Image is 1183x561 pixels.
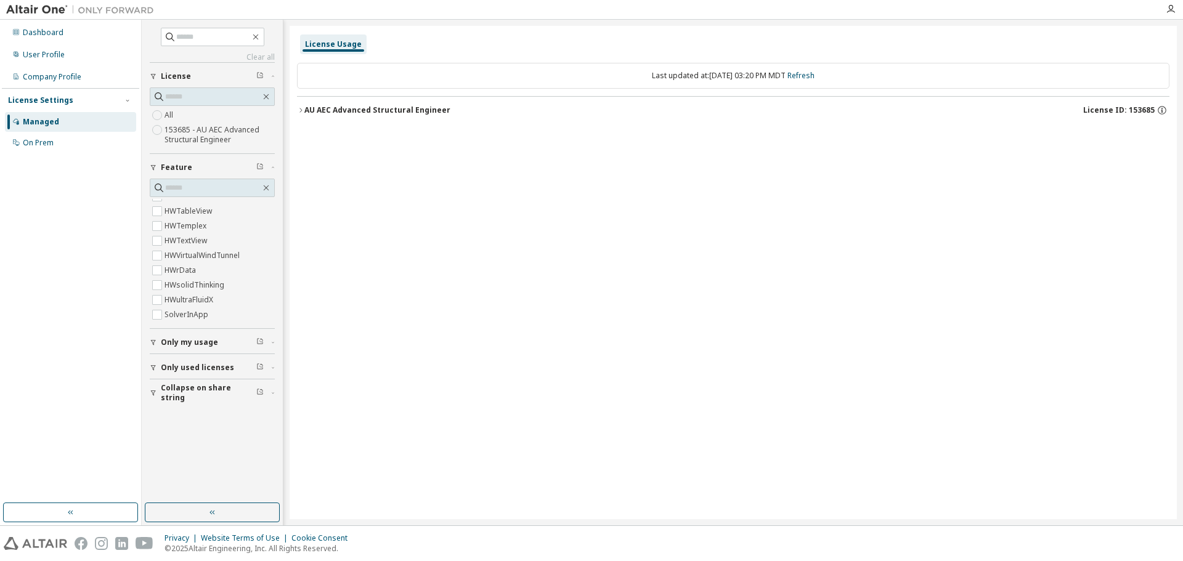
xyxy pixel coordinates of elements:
label: HWTableView [165,204,214,219]
span: Only used licenses [161,363,234,373]
div: Managed [23,117,59,127]
img: facebook.svg [75,537,87,550]
p: © 2025 Altair Engineering, Inc. All Rights Reserved. [165,543,355,554]
a: Refresh [787,70,815,81]
label: HWVirtualWindTunnel [165,248,242,263]
span: License [161,71,191,81]
div: Website Terms of Use [201,533,291,543]
img: linkedin.svg [115,537,128,550]
label: HWrData [165,263,198,278]
span: Only my usage [161,337,218,347]
label: HWTextView [165,233,209,248]
a: Clear all [150,52,275,62]
span: Clear filter [256,71,264,81]
label: SolverInApp [165,307,211,322]
div: Dashboard [23,28,63,38]
img: altair_logo.svg [4,537,67,550]
button: Feature [150,154,275,181]
label: All [165,108,176,123]
div: User Profile [23,50,65,60]
span: License ID: 153685 [1083,105,1155,115]
button: Only my usage [150,329,275,356]
span: Clear filter [256,163,264,172]
div: Privacy [165,533,201,543]
span: Clear filter [256,388,264,398]
label: HWsolidThinking [165,278,227,293]
div: License Settings [8,95,73,105]
span: Clear filter [256,363,264,373]
span: Feature [161,163,192,172]
button: License [150,63,275,90]
div: License Usage [305,39,362,49]
button: AU AEC Advanced Structural EngineerLicense ID: 153685 [297,97,1169,124]
label: HWTemplex [165,219,209,233]
div: AU AEC Advanced Structural Engineer [304,105,450,115]
label: HWultraFluidX [165,293,216,307]
img: Altair One [6,4,160,16]
button: Only used licenses [150,354,275,381]
span: Clear filter [256,337,264,347]
button: Collapse on share string [150,379,275,406]
div: On Prem [23,138,54,148]
span: Collapse on share string [161,383,256,403]
label: 153685 - AU AEC Advanced Structural Engineer [165,123,275,147]
img: instagram.svg [95,537,108,550]
img: youtube.svg [136,537,153,550]
div: Last updated at: [DATE] 03:20 PM MDT [297,63,1169,89]
div: Cookie Consent [291,533,355,543]
div: Company Profile [23,72,81,82]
